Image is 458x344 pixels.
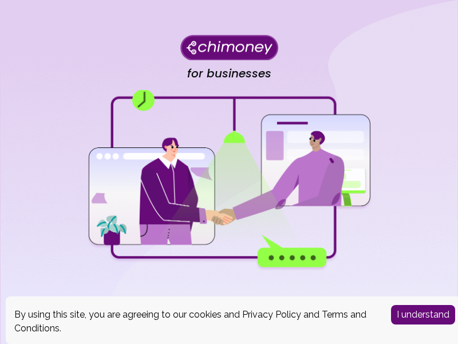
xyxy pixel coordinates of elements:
a: Privacy Policy [242,309,301,320]
img: for businesses [86,90,372,271]
h4: for businesses [187,67,271,81]
div: By using this site, you are agreeing to our cookies and and . [14,308,374,335]
img: Chimoney for businesses [180,34,278,60]
button: Accept cookies [391,305,455,325]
